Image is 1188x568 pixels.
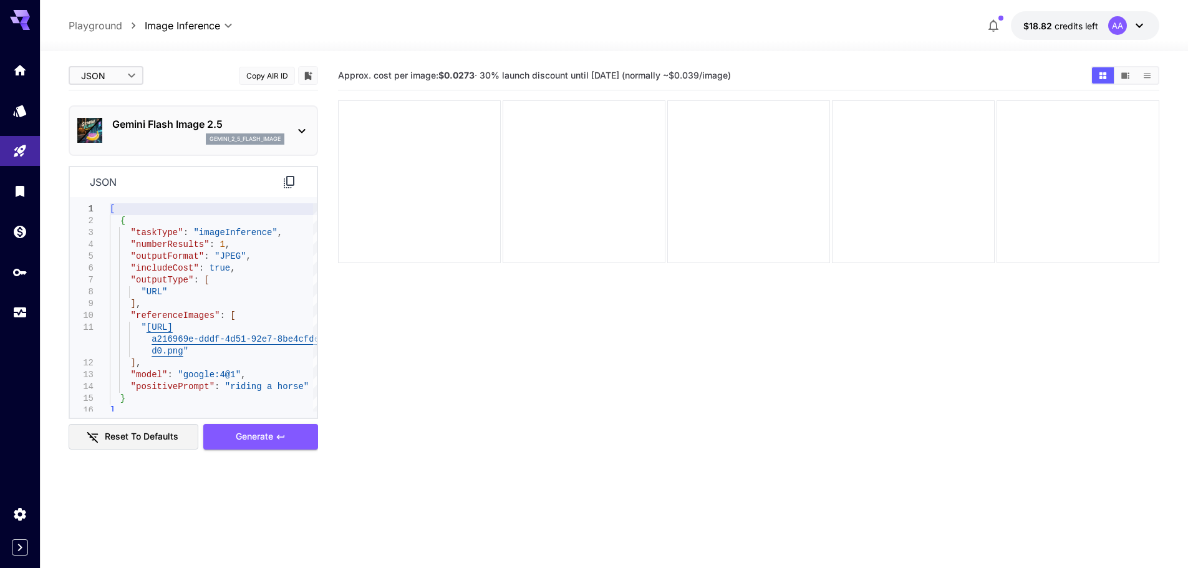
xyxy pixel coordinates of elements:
[241,370,246,380] span: ,
[145,18,220,33] span: Image Inference
[225,382,309,392] span: "riding a horse"
[69,424,198,450] button: Reset to defaults
[12,62,27,78] div: Home
[220,239,225,249] span: 1
[141,322,146,332] span: "
[131,263,199,273] span: "includeCost"
[131,228,183,238] span: "taskType"
[1092,67,1114,84] button: Show images in grid view
[12,305,27,320] div: Usage
[230,263,235,273] span: ,
[70,381,94,393] div: 14
[338,70,731,80] span: Approx. cost per image: · 30% launch discount until [DATE] (normally ~$0.039/image)
[178,370,241,380] span: "google:4@1"
[70,227,94,239] div: 3
[136,358,141,368] span: ,
[239,67,295,85] button: Copy AIR ID
[278,228,283,238] span: ,
[70,286,94,298] div: 8
[1114,67,1136,84] button: Show images in video view
[70,322,94,334] div: 11
[246,251,251,261] span: ,
[70,239,94,251] div: 4
[152,334,330,344] span: a216969e-dddf-4d51-92e7-8be4cfde3e
[438,70,475,80] b: $0.0273
[183,346,188,356] span: "
[147,322,173,332] span: [URL]
[230,310,235,320] span: [
[12,103,27,118] div: Models
[81,69,120,82] span: JSON
[70,405,94,416] div: 16
[12,506,27,522] div: Settings
[70,203,94,215] div: 1
[131,382,215,392] span: "positivePrompt"
[70,262,94,274] div: 6
[167,370,172,380] span: :
[70,310,94,322] div: 10
[199,263,204,273] span: :
[1055,21,1098,31] span: credits left
[193,275,198,285] span: :
[204,251,209,261] span: :
[1091,66,1159,85] div: Show images in grid viewShow images in video viewShow images in list view
[112,117,284,132] p: Gemini Flash Image 2.5
[210,239,215,249] span: :
[1011,11,1159,40] button: $18.8167AA
[193,228,277,238] span: "imageInference"
[12,264,27,280] div: API Keys
[136,299,141,309] span: ,
[131,370,168,380] span: "model"
[203,424,318,450] button: Generate
[236,429,273,445] span: Generate
[120,216,125,226] span: {
[1108,16,1127,35] div: AA
[12,539,28,556] button: Expand sidebar
[225,239,230,249] span: ,
[12,183,27,199] div: Library
[204,275,209,285] span: [
[120,393,125,403] span: }
[69,18,145,33] nav: breadcrumb
[77,112,309,150] div: Gemini Flash Image 2.5gemini_2_5_flash_image
[70,251,94,262] div: 5
[131,310,220,320] span: "referenceImages"
[215,382,220,392] span: :
[12,143,27,159] div: Playground
[70,357,94,369] div: 12
[70,298,94,310] div: 9
[215,251,246,261] span: "JPEG"
[12,224,27,239] div: Wallet
[131,239,210,249] span: "numberResults"
[1023,21,1055,31] span: $18.82
[152,346,183,356] span: d0.png
[210,135,281,143] p: gemini_2_5_flash_image
[131,251,205,261] span: "outputFormat"
[220,310,225,320] span: :
[110,405,115,415] span: ]
[70,393,94,405] div: 15
[131,358,136,368] span: ]
[131,299,136,309] span: ]
[302,68,314,83] button: Add to library
[141,287,167,297] span: "URL"
[1023,19,1098,32] div: $18.8167
[69,18,122,33] a: Playground
[210,263,231,273] span: true
[1136,67,1158,84] button: Show images in list view
[70,274,94,286] div: 7
[110,204,115,214] span: [
[70,215,94,227] div: 2
[90,175,117,190] p: json
[131,275,194,285] span: "outputType"
[70,369,94,381] div: 13
[183,228,188,238] span: :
